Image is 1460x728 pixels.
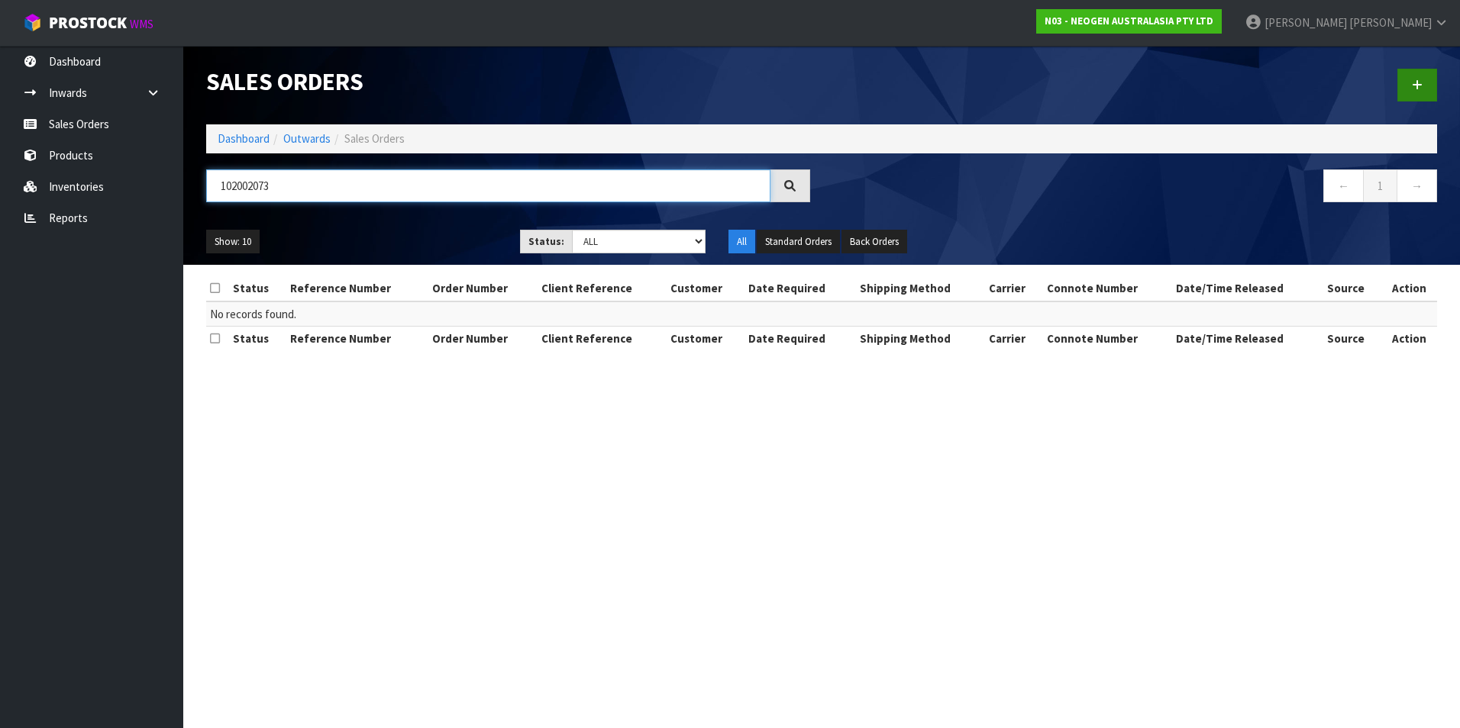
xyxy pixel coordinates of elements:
th: Customer [667,327,745,351]
span: ProStock [49,13,127,33]
h1: Sales Orders [206,69,810,95]
span: [PERSON_NAME] [1349,15,1432,30]
input: Search sales orders [206,169,770,202]
button: Back Orders [841,230,907,254]
th: Customer [667,276,745,301]
th: Shipping Method [856,327,985,351]
th: Status [229,276,286,301]
th: Action [1382,327,1437,351]
small: WMS [130,17,153,31]
span: Sales Orders [344,131,405,146]
th: Order Number [428,276,538,301]
th: Client Reference [538,276,667,301]
th: Client Reference [538,327,667,351]
th: Reference Number [286,276,428,301]
a: 1 [1363,169,1397,202]
th: Order Number [428,327,538,351]
th: Action [1382,276,1437,301]
td: No records found. [206,301,1437,327]
th: Status [229,327,286,351]
a: → [1397,169,1437,202]
button: All [728,230,755,254]
th: Date/Time Released [1172,276,1323,301]
button: Standard Orders [757,230,840,254]
th: Carrier [985,327,1043,351]
img: cube-alt.png [23,13,42,32]
th: Date Required [745,276,855,301]
a: Dashboard [218,131,270,146]
th: Carrier [985,276,1043,301]
th: Date Required [745,327,855,351]
th: Source [1323,327,1382,351]
a: ← [1323,169,1364,202]
nav: Page navigation [833,169,1437,207]
th: Connote Number [1043,327,1172,351]
th: Source [1323,276,1382,301]
th: Shipping Method [856,276,985,301]
th: Date/Time Released [1172,327,1323,351]
th: Connote Number [1043,276,1172,301]
th: Reference Number [286,327,428,351]
strong: Status: [528,235,564,248]
strong: N03 - NEOGEN AUSTRALASIA PTY LTD [1045,14,1213,27]
button: Show: 10 [206,230,260,254]
a: Outwards [283,131,331,146]
span: [PERSON_NAME] [1265,15,1347,30]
